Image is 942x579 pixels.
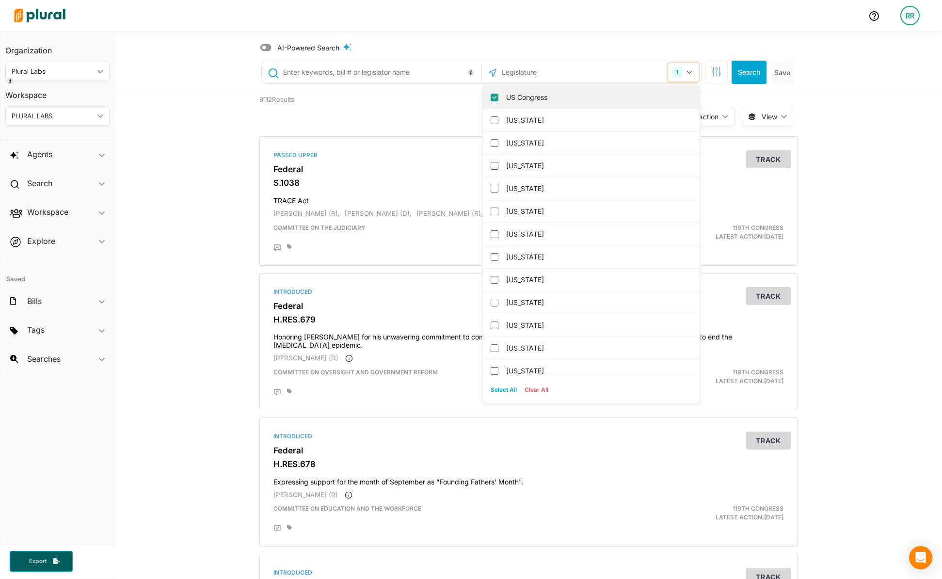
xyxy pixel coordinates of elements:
[0,262,114,286] h4: Saved
[273,192,783,205] h4: TRACE Act
[668,63,699,81] button: 1
[273,354,338,362] span: [PERSON_NAME] (D)
[712,67,721,75] span: Search Filters
[5,81,110,102] h3: Workspace
[27,324,45,335] h2: Tags
[273,369,438,376] span: Committee on Oversight and Government Reform
[893,2,927,29] a: RR
[273,224,366,231] span: Committee on the Judiciary
[506,364,690,378] label: [US_STATE]
[762,112,777,122] span: View
[287,244,292,250] div: Add tags
[273,388,281,396] div: Add Position Statement
[27,236,55,246] h2: Explore
[27,149,52,160] h2: Agents
[273,525,281,532] div: Add Position Statement
[506,204,690,219] label: [US_STATE]
[273,432,783,441] div: Introduced
[733,224,783,231] span: 119th Congress
[273,315,783,324] h3: H.RES.679
[345,209,412,217] span: [PERSON_NAME] (D),
[733,369,783,376] span: 119th Congress
[506,227,690,241] label: [US_STATE]
[506,159,690,173] label: [US_STATE]
[466,68,475,77] div: Tooltip anchor
[616,368,791,386] div: Latest Action: [DATE]
[506,295,690,310] label: [US_STATE]
[27,296,42,306] h2: Bills
[733,505,783,512] span: 119th Congress
[900,6,920,25] div: RR
[746,150,791,168] button: Track
[273,491,338,499] span: [PERSON_NAME] (R)
[282,63,479,81] input: Enter keywords, bill # or legislator name
[6,77,15,85] div: Tooltip anchor
[27,207,68,217] h2: Workspace
[252,92,390,129] div: 9112 Results
[273,288,783,296] div: Introduced
[273,568,783,577] div: Introduced
[273,446,783,455] h3: Federal
[27,354,61,364] h2: Searches
[672,67,682,78] div: 1
[746,287,791,305] button: Track
[5,36,110,58] h3: Organization
[273,178,783,188] h3: S.1038
[273,244,281,252] div: Add Position Statement
[273,151,783,160] div: Passed Upper
[909,546,932,569] div: Open Intercom Messenger
[501,63,605,81] input: Legislature
[506,113,690,128] label: [US_STATE]
[273,301,783,311] h3: Federal
[416,209,483,217] span: [PERSON_NAME] (R),
[273,505,421,512] span: Committee on Education and the Workforce
[10,551,73,572] button: Export
[506,250,690,264] label: [US_STATE]
[287,388,292,394] div: Add tags
[732,61,766,84] button: Search
[12,66,94,77] div: Plural Labs
[616,224,791,241] div: Latest Action: [DATE]
[506,136,690,150] label: [US_STATE]
[487,383,521,397] button: Select All
[12,111,94,121] div: PLURAL LABS
[746,432,791,450] button: Track
[616,504,791,522] div: Latest Action: [DATE]
[22,557,53,565] span: Export
[506,273,690,287] label: [US_STATE]
[521,383,552,397] button: Clear All
[273,459,783,469] h3: H.RES.678
[273,164,783,174] h3: Federal
[506,341,690,355] label: [US_STATE]
[273,209,340,217] span: [PERSON_NAME] (R),
[27,178,52,189] h2: Search
[506,90,690,105] label: US Congress
[273,328,783,350] h4: Honoring [PERSON_NAME] for his unwavering commitment to communities of color, the [DEMOGRAPHIC_DA...
[770,61,794,84] button: Save
[277,43,339,53] span: AI-Powered Search
[287,525,292,531] div: Add tags
[273,473,783,486] h4: Expressing support for the month of September as "Founding Fathers' Month".
[506,181,690,196] label: [US_STATE]
[506,318,690,333] label: [US_STATE]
